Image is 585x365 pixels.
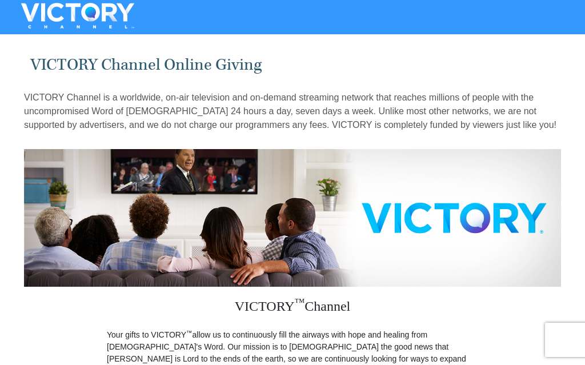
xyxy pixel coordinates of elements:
[107,287,478,329] h3: VICTORY Channel
[186,329,193,336] sup: ™
[24,91,561,132] p: VICTORY Channel is a worldwide, on-air television and on-demand streaming network that reaches mi...
[295,296,305,308] sup: ™
[6,3,149,29] img: VICTORYTHON - VICTORY Channel
[30,55,555,74] h1: VICTORY Channel Online Giving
